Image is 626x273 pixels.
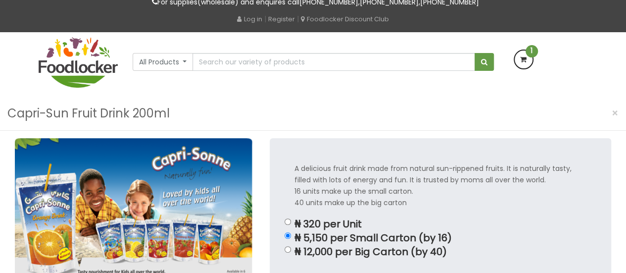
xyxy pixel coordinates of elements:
span: | [264,14,266,24]
input: ₦ 5,150 per Small Carton (by 16) [285,232,291,239]
p: A delicious fruit drink made from natural sun-rippened fruits. It is naturally tasty, filled with... [294,163,586,209]
input: ₦ 320 per Unit [285,218,291,225]
a: Register [268,14,295,24]
p: ₦ 12,000 per Big Carton (by 40) [294,246,586,258]
p: ₦ 320 per Unit [294,218,586,230]
input: ₦ 12,000 per Big Carton (by 40) [285,246,291,253]
a: Foodlocker Discount Club [301,14,389,24]
span: × [612,106,619,120]
a: Log in [237,14,262,24]
span: 1 [526,45,538,57]
h3: Capri-Sun Fruit Drink 200ml [7,104,170,123]
img: FoodLocker [39,37,118,88]
span: | [297,14,299,24]
button: All Products [133,53,193,71]
p: ₦ 5,150 per Small Carton (by 16) [294,232,586,244]
input: Search our variety of products [193,53,475,71]
button: Close [607,103,624,123]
